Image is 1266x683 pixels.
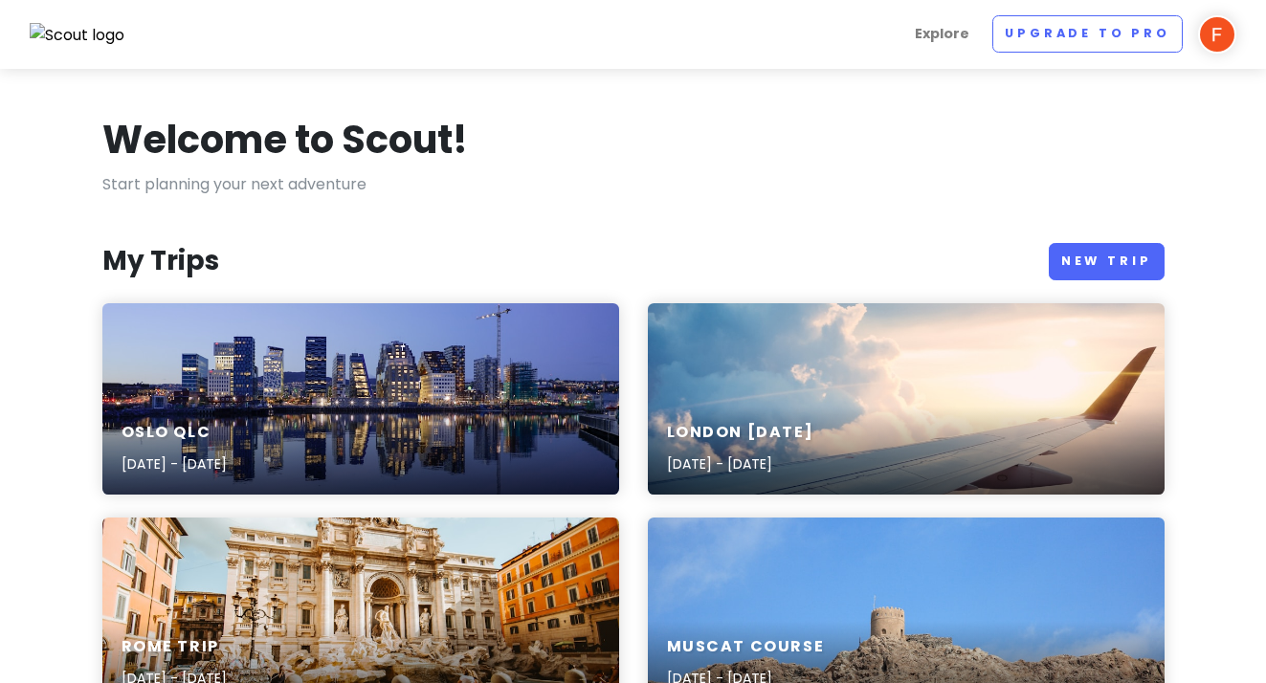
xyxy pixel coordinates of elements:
[1049,243,1165,280] a: New Trip
[1198,15,1236,54] img: User profile
[667,453,814,474] p: [DATE] - [DATE]
[122,637,227,657] h6: Rome Trip
[102,303,619,495] a: cityscape by water during golden hourOslo QLC[DATE] - [DATE]
[122,423,227,443] h6: Oslo QLC
[648,303,1165,495] a: aerial photography of airlinerLondon [DATE][DATE] - [DATE]
[30,23,125,48] img: Scout logo
[992,15,1183,53] a: Upgrade to Pro
[122,453,227,474] p: [DATE] - [DATE]
[102,244,219,278] h3: My Trips
[667,423,814,443] h6: London [DATE]
[667,637,825,657] h6: Muscat course
[907,15,977,53] a: Explore
[102,172,1165,197] p: Start planning your next adventure
[102,115,468,165] h1: Welcome to Scout!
